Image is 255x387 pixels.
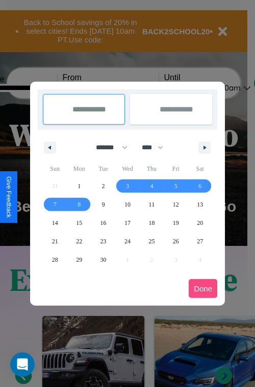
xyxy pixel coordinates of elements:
[164,195,188,214] button: 12
[43,195,67,214] button: 7
[43,214,67,232] button: 14
[76,251,82,269] span: 29
[91,251,115,269] button: 30
[148,214,155,232] span: 18
[164,232,188,251] button: 26
[115,232,139,251] button: 24
[188,232,212,251] button: 27
[115,161,139,177] span: Wed
[67,251,91,269] button: 29
[164,214,188,232] button: 19
[174,177,177,195] span: 5
[197,195,203,214] span: 13
[76,214,82,232] span: 15
[52,214,58,232] span: 14
[91,214,115,232] button: 16
[164,177,188,195] button: 5
[150,177,153,195] span: 4
[43,161,67,177] span: Sun
[91,177,115,195] button: 2
[124,214,131,232] span: 17
[115,195,139,214] button: 10
[54,195,57,214] span: 7
[188,195,212,214] button: 13
[67,177,91,195] button: 1
[10,352,35,377] iframe: Intercom live chat
[197,232,203,251] span: 27
[5,176,12,218] div: Give Feedback
[43,251,67,269] button: 28
[100,214,107,232] span: 16
[102,177,105,195] span: 2
[76,232,82,251] span: 22
[140,161,164,177] span: Thu
[43,232,67,251] button: 21
[197,214,203,232] span: 20
[115,177,139,195] button: 3
[188,214,212,232] button: 20
[100,232,107,251] span: 23
[52,232,58,251] span: 21
[148,232,155,251] span: 25
[91,161,115,177] span: Tue
[124,195,131,214] span: 10
[100,251,107,269] span: 30
[173,195,179,214] span: 12
[149,195,155,214] span: 11
[140,232,164,251] button: 25
[188,161,212,177] span: Sat
[102,195,105,214] span: 9
[91,232,115,251] button: 23
[67,195,91,214] button: 8
[126,177,129,195] span: 3
[164,161,188,177] span: Fri
[67,214,91,232] button: 15
[67,232,91,251] button: 22
[189,279,217,298] button: Done
[78,195,81,214] span: 8
[115,214,139,232] button: 17
[188,177,212,195] button: 6
[67,161,91,177] span: Mon
[140,177,164,195] button: 4
[173,214,179,232] span: 19
[140,214,164,232] button: 18
[91,195,115,214] button: 9
[173,232,179,251] span: 26
[140,195,164,214] button: 11
[78,177,81,195] span: 1
[198,177,201,195] span: 6
[52,251,58,269] span: 28
[124,232,131,251] span: 24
